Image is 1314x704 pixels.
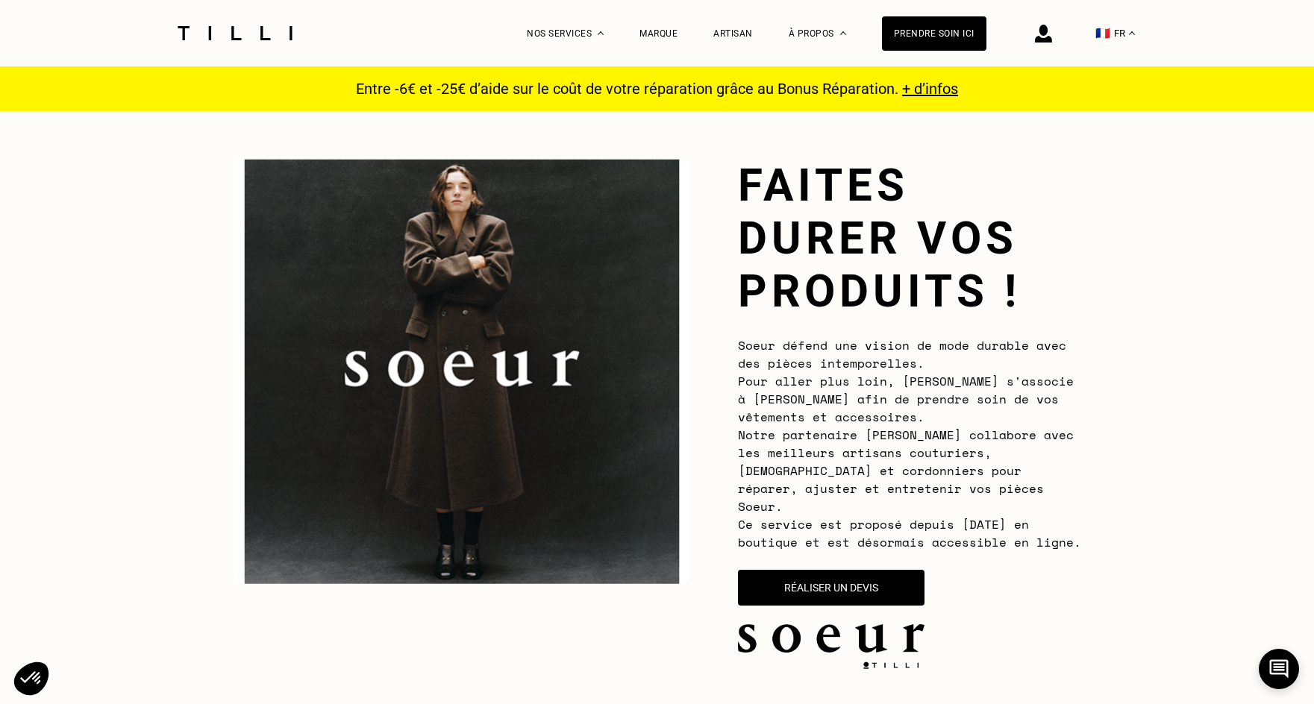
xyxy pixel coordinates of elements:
img: soeur.logo.png [738,624,925,653]
img: Menu déroulant [598,31,604,35]
button: Réaliser un devis [738,570,925,606]
p: Entre -6€ et -25€ d’aide sur le coût de votre réparation grâce au Bonus Réparation. [347,80,967,98]
img: logo Tilli [857,661,925,669]
a: Prendre soin ici [882,16,986,51]
a: Marque [639,28,678,39]
span: 🇫🇷 [1095,26,1110,40]
a: Artisan [713,28,753,39]
span: Soeur défend une vision de mode durable avec des pièces intemporelles. Pour aller plus loin, [PER... [738,336,1081,551]
h1: Faites durer vos produits ! [738,159,1081,318]
img: menu déroulant [1129,31,1135,35]
img: icône connexion [1035,25,1052,43]
img: Logo du service de couturière Tilli [172,26,298,40]
img: Menu déroulant à propos [840,31,846,35]
a: + d’infos [902,80,958,98]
